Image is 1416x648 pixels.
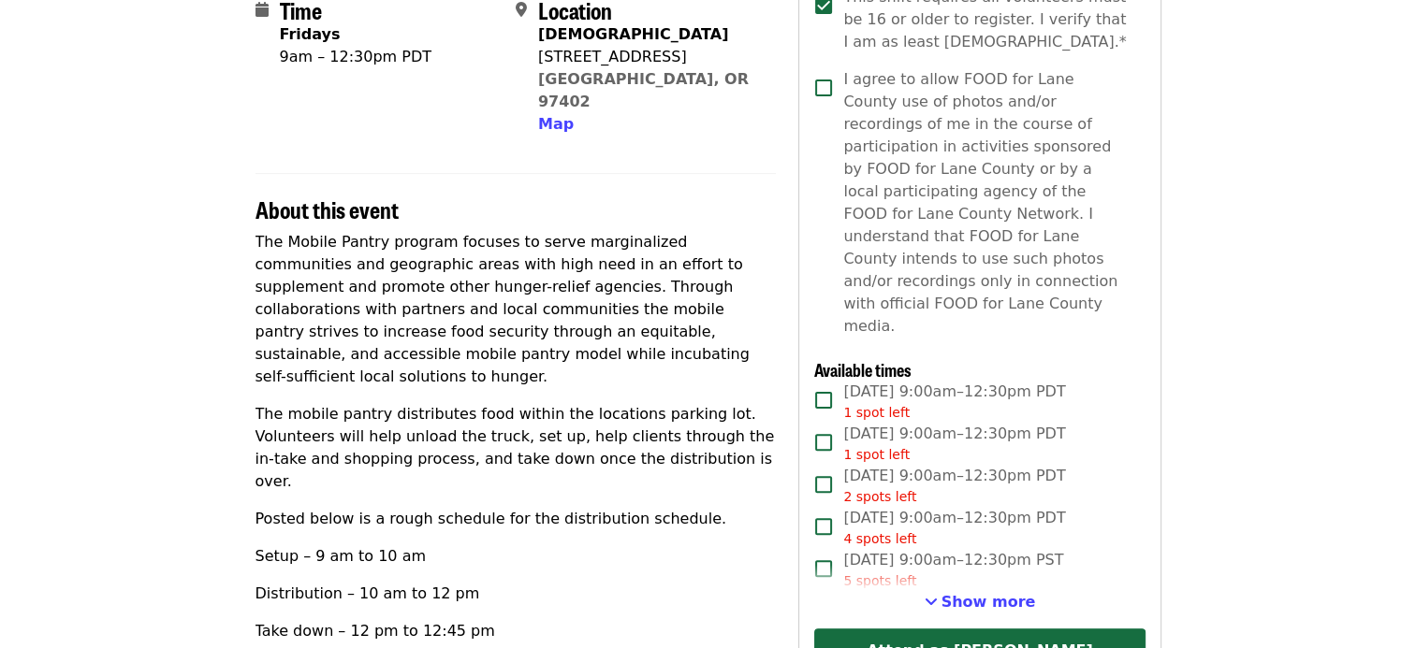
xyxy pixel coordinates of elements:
[255,1,269,19] i: calendar icon
[843,507,1065,549] span: [DATE] 9:00am–12:30pm PDT
[255,403,777,493] p: The mobile pantry distributes food within the locations parking lot. Volunteers will help unload ...
[843,531,916,546] span: 4 spots left
[843,549,1063,591] span: [DATE] 9:00am–12:30pm PST
[538,113,574,136] button: Map
[843,68,1130,338] span: I agree to allow FOOD for Lane County use of photos and/or recordings of me in the course of part...
[843,381,1065,423] span: [DATE] 9:00am–12:30pm PDT
[280,46,431,68] div: 9am – 12:30pm PDT
[538,25,728,43] strong: [DEMOGRAPHIC_DATA]
[516,1,527,19] i: map-marker-alt icon
[843,423,1065,465] span: [DATE] 9:00am–12:30pm PDT
[280,25,341,43] strong: Fridays
[538,46,761,68] div: [STREET_ADDRESS]
[255,583,777,605] p: Distribution – 10 am to 12 pm
[843,405,910,420] span: 1 spot left
[942,593,1036,611] span: Show more
[843,447,910,462] span: 1 spot left
[255,508,777,530] p: Posted below is a rough schedule for the distribution schedule.
[843,573,916,588] span: 5 spots left
[925,591,1036,613] button: See more timeslots
[814,357,912,382] span: Available times
[843,465,1065,507] span: [DATE] 9:00am–12:30pm PDT
[255,545,777,568] p: Setup – 9 am to 10 am
[255,193,399,225] span: About this event
[538,115,574,133] span: Map
[255,231,777,388] p: The Mobile Pantry program focuses to serve marginalized communities and geographic areas with hig...
[843,489,916,504] span: 2 spots left
[538,70,749,110] a: [GEOGRAPHIC_DATA], OR 97402
[255,620,777,642] p: Take down – 12 pm to 12:45 pm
